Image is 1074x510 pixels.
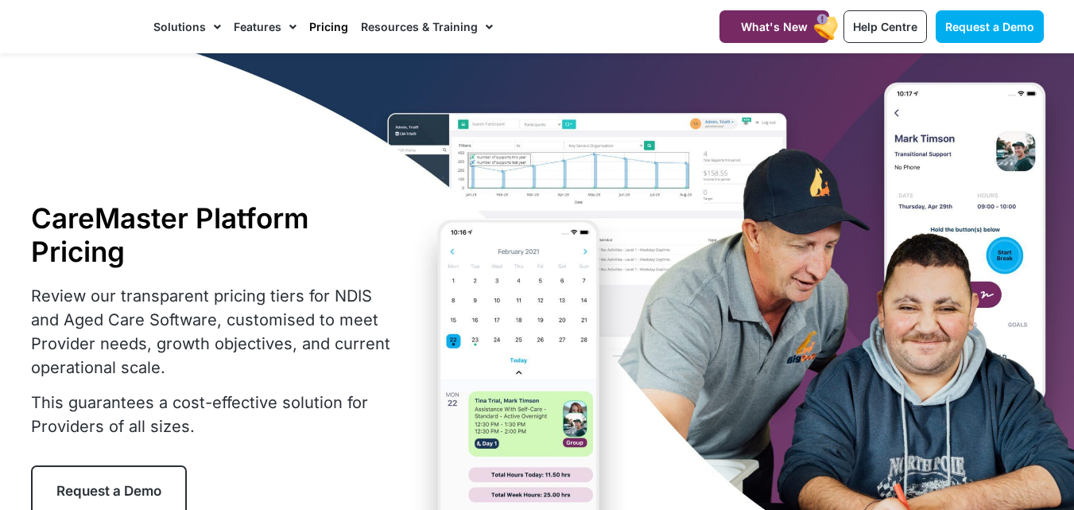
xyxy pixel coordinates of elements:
[741,20,808,33] span: What's New
[936,10,1044,43] a: Request a Demo
[945,20,1034,33] span: Request a Demo
[719,10,829,43] a: What's New
[853,20,917,33] span: Help Centre
[56,483,161,499] span: Request a Demo
[31,201,393,268] h1: CareMaster Platform Pricing
[843,10,927,43] a: Help Centre
[31,391,393,438] p: This guarantees a cost-effective solution for Providers of all sizes.
[31,284,393,380] p: Review our transparent pricing tiers for NDIS and Aged Care Software, customised to meet Provider...
[31,15,138,39] img: CareMaster Logo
